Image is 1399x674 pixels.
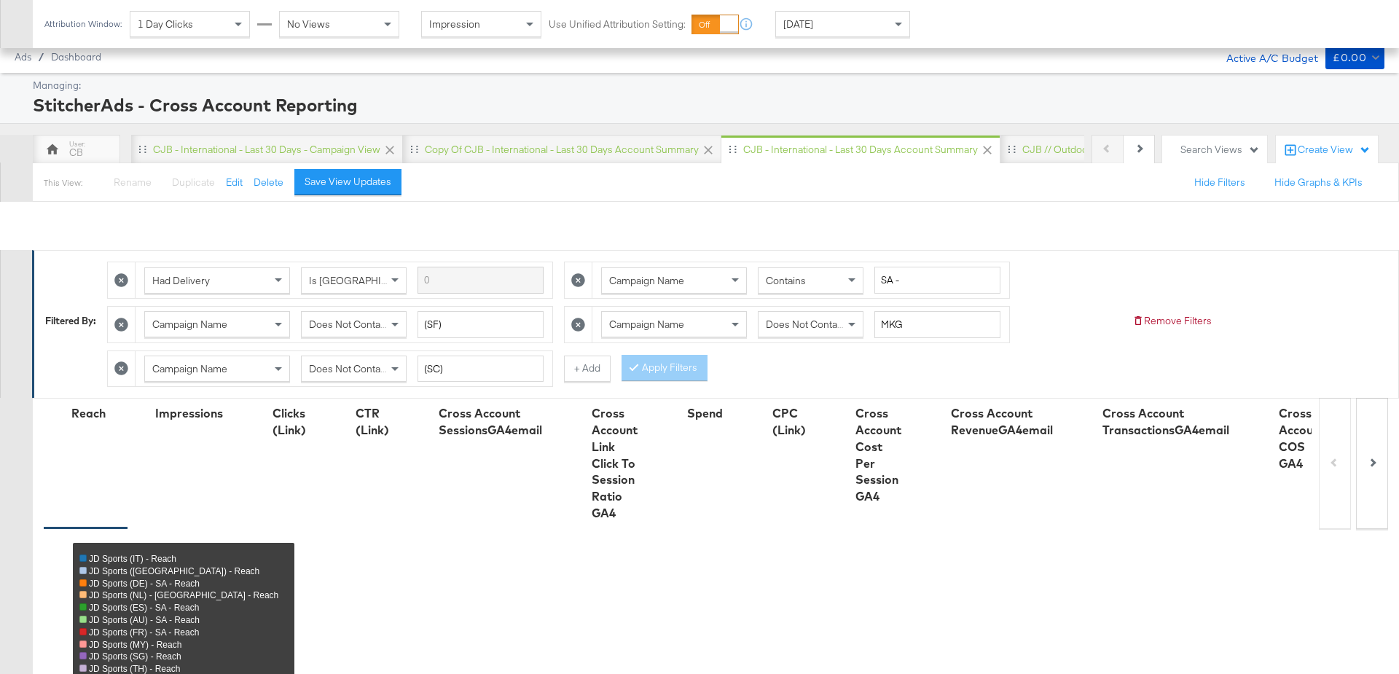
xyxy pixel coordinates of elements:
[138,145,146,153] div: Drag to reorder tab
[152,362,227,375] span: Campaign Name
[1274,176,1363,189] button: Hide Graphs & KPIs
[309,274,420,287] span: Is [GEOGRAPHIC_DATA]
[729,145,737,153] div: Drag to reorder tab
[1180,143,1260,157] div: Search Views
[1211,46,1318,68] div: Active A/C Budget
[951,405,1053,439] div: Cross Account RevenueGA4email
[15,51,31,63] span: Ads
[1194,176,1245,189] button: Hide Filters
[1279,405,1325,471] div: Cross Account COS GA4
[89,664,180,674] span: JD Sports (TH) - Reach
[226,176,243,189] button: Edit
[609,318,684,331] span: Campaign Name
[31,51,51,63] span: /
[1022,143,1097,157] div: CJB // Outdoors
[44,177,82,189] div: This View:
[766,274,806,287] span: Contains
[33,79,1381,93] div: Managing:
[855,405,901,505] div: Cross Account Cost Per Session GA4
[418,267,544,294] input: Enter a search term
[874,267,1000,294] input: Enter a search term
[309,318,388,331] span: Does Not Contain
[305,175,391,189] div: Save View Updates
[425,143,699,157] div: Copy of CJB - International - Last 30 days Account Summary
[273,405,306,439] div: Clicks (Link)
[69,146,83,160] div: CB
[309,362,388,375] span: Does Not Contain
[592,405,638,522] div: Cross Account Link Click To Session Ratio GA4
[254,176,283,189] button: Delete
[410,145,418,153] div: Drag to reorder tab
[439,405,542,439] div: Cross Account SessionsGA4email
[418,311,544,338] input: Enter a search term
[71,405,106,422] div: Reach
[89,640,181,650] span: JD Sports (MY) - Reach
[549,17,686,31] label: Use Unified Attribution Setting:
[564,356,611,382] button: + Add
[89,566,259,576] span: JD Sports ([GEOGRAPHIC_DATA]) - Reach
[1333,49,1366,67] div: £0.00
[89,579,200,589] span: JD Sports (DE) - SA - Reach
[45,314,96,328] div: Filtered By:
[33,93,1381,117] div: StitcherAds - Cross Account Reporting
[1132,314,1212,328] button: Remove Filters
[1325,46,1384,69] button: £0.00
[89,603,199,613] span: JD Sports (ES) - SA - Reach
[1298,143,1371,157] div: Create View
[89,627,199,638] span: JD Sports (FR) - SA - Reach
[89,590,278,600] span: JD Sports (NL) - [GEOGRAPHIC_DATA] - Reach
[44,19,122,29] div: Attribution Window:
[766,318,845,331] span: Does Not Contain
[772,405,806,439] div: CPC (Link)
[294,169,401,195] button: Save View Updates
[155,405,223,422] div: Impressions
[89,651,181,662] span: JD Sports (SG) - Reach
[114,176,152,189] span: Rename
[874,311,1000,338] input: Enter a search term
[356,405,389,439] div: CTR (Link)
[783,17,813,31] span: [DATE]
[51,51,101,63] a: Dashboard
[89,554,176,564] span: JD Sports (IT) - Reach
[1008,145,1016,153] div: Drag to reorder tab
[138,17,193,31] span: 1 Day Clicks
[152,318,227,331] span: Campaign Name
[418,356,544,383] input: Enter a search term
[172,176,215,189] span: Duplicate
[429,17,480,31] span: Impression
[287,17,330,31] span: No Views
[743,143,978,157] div: CJB - International - Last 30 days Account Summary
[1102,405,1229,439] div: Cross Account TransactionsGA4email
[609,274,684,287] span: Campaign Name
[687,405,723,422] div: Spend
[152,274,210,287] span: Had Delivery
[153,143,380,157] div: CJB - International - Last 30 days - Campaign View
[89,615,200,625] span: JD Sports (AU) - SA - Reach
